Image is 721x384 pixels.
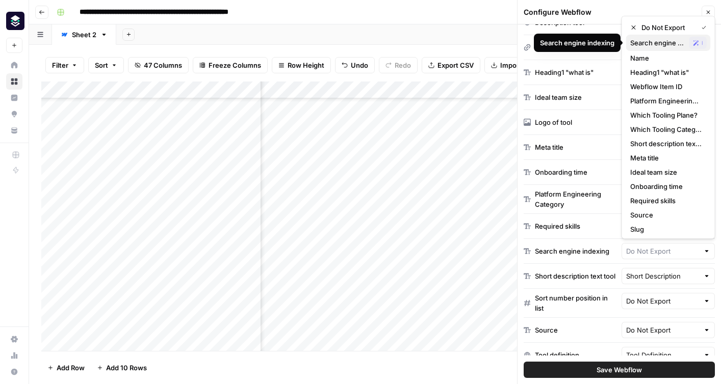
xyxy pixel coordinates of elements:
[524,362,715,378] button: Save Webflow
[702,39,702,47] span: Possible Match
[6,73,22,90] a: Browse
[6,57,22,73] a: Home
[6,347,22,364] a: Usage
[535,246,609,256] div: Search engine indexing
[535,350,579,360] div: Tool definition
[630,124,703,134] span: Which Tooling Category?
[45,57,84,73] button: Filter
[144,60,182,70] span: 47 Columns
[535,142,563,152] div: Meta title
[95,60,108,70] span: Sort
[437,60,474,70] span: Export CSV
[540,38,614,48] div: Search engine indexing
[209,60,261,70] span: Freeze Columns
[128,57,189,73] button: 47 Columns
[106,363,147,373] span: Add 10 Rows
[626,271,700,281] input: Short Description
[630,224,703,234] span: Slug
[535,189,617,209] div: Platform Engineering Category
[41,360,91,376] button: Add Row
[630,81,703,92] span: Webflow Item ID
[630,38,685,48] span: Search engine indexing
[6,90,22,106] a: Insights
[626,350,700,360] input: Tool Definition
[630,53,703,63] span: Name
[630,181,703,191] span: Onboarding time
[630,167,703,177] span: Ideal team size
[6,331,22,347] a: Settings
[335,57,375,73] button: Undo
[6,12,24,30] img: Platformengineering.org Logo
[597,365,642,375] span: Save Webflow
[630,210,703,220] span: Source
[626,296,700,306] input: Do Not Export
[193,57,268,73] button: Freeze Columns
[535,92,582,102] div: Ideal team size
[630,67,703,77] span: Heading1 "what is"
[535,221,580,231] div: Required skills
[626,325,700,335] input: Do Not Export
[630,110,703,120] span: Which Tooling Plane?
[535,325,558,335] div: Source
[641,22,693,33] span: Do Not Export
[484,57,544,73] button: Import CSV
[6,106,22,122] a: Opportunities
[535,167,587,177] div: Onboarding time
[395,60,411,70] span: Redo
[88,57,124,73] button: Sort
[288,60,324,70] span: Row Height
[6,8,22,34] button: Workspace: Platformengineering.org
[91,360,153,376] button: Add 10 Rows
[52,60,68,70] span: Filter
[535,271,615,281] div: Short description text tool
[630,96,703,106] span: Platform Engineering Category
[535,117,572,127] div: Logo of tool
[422,57,480,73] button: Export CSV
[500,60,537,70] span: Import CSV
[351,60,368,70] span: Undo
[272,57,331,73] button: Row Height
[6,122,22,139] a: Your Data
[52,24,116,45] a: Sheet 2
[6,364,22,380] button: Help + Support
[630,139,703,149] span: Short description text tool - old
[535,67,594,77] div: Heading1 "what is"
[630,196,703,206] span: Required skills
[57,363,85,373] span: Add Row
[379,57,418,73] button: Redo
[626,246,700,256] input: Do Not Export
[535,293,617,313] div: Sort number position in list
[630,153,703,163] span: Meta title
[72,30,96,40] div: Sheet 2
